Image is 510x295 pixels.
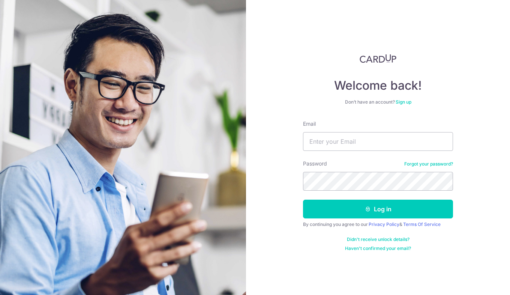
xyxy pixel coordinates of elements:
[303,221,453,227] div: By continuing you agree to our &
[303,160,327,167] label: Password
[303,99,453,105] div: Don’t have an account?
[303,120,316,128] label: Email
[303,78,453,93] h4: Welcome back!
[404,161,453,167] a: Forgot your password?
[303,132,453,151] input: Enter your Email
[303,200,453,218] button: Log in
[369,221,399,227] a: Privacy Policy
[360,54,396,63] img: CardUp Logo
[345,245,411,251] a: Haven't confirmed your email?
[347,236,409,242] a: Didn't receive unlock details?
[396,99,411,105] a: Sign up
[403,221,441,227] a: Terms Of Service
